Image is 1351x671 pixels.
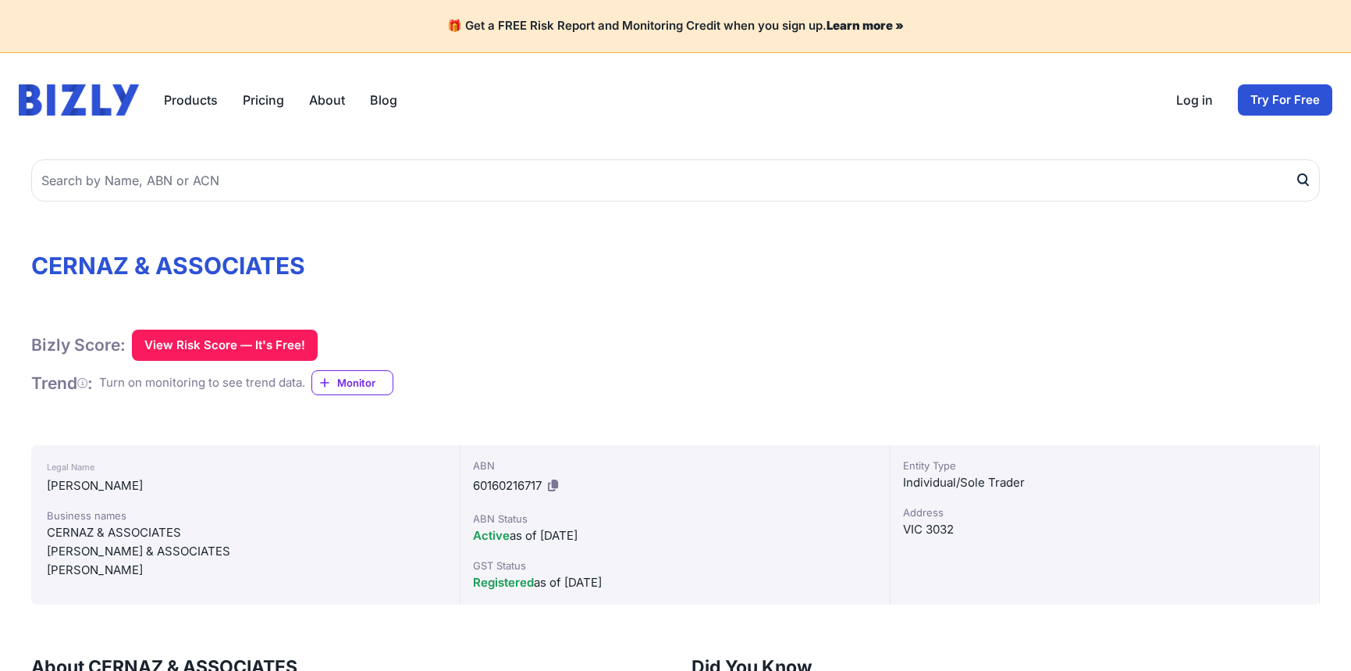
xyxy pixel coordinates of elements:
a: Try For Free [1238,84,1332,116]
h1: CERNAZ & ASSOCIATES [31,252,1320,280]
div: Individual/Sole Trader [903,473,1307,492]
h1: Trend : [31,373,93,394]
input: Search by Name, ABN or ACN [31,159,1320,202]
a: Learn more » [827,18,904,33]
div: ABN Status [473,511,876,526]
span: Monitor [337,375,393,391]
span: Registered [473,575,534,590]
a: Log in [1176,91,1213,109]
div: Business names [47,508,444,523]
div: [PERSON_NAME] [47,561,444,580]
div: as of [DATE] [473,526,876,545]
div: as of [DATE] [473,573,876,592]
h1: Bizly Score: [31,334,126,355]
div: VIC 3032 [903,520,1307,539]
div: Address [903,505,1307,520]
a: About [309,91,345,109]
a: Monitor [311,370,393,395]
span: 60160216717 [473,478,542,493]
div: Entity Type [903,458,1307,473]
h4: 🎁 Get a FREE Risk Report and Monitoring Credit when you sign up. [19,19,1332,34]
button: Products [164,91,218,109]
div: ABN [473,458,876,473]
div: [PERSON_NAME] [47,476,444,495]
div: Turn on monitoring to see trend data. [99,374,305,392]
div: Legal Name [47,458,444,476]
span: Active [473,528,510,543]
button: View Risk Score — It's Free! [132,330,318,361]
a: Pricing [243,91,284,109]
div: CERNAZ & ASSOCIATES [47,523,444,542]
div: [PERSON_NAME] & ASSOCIATES [47,542,444,561]
a: Blog [370,91,397,109]
div: GST Status [473,558,876,573]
